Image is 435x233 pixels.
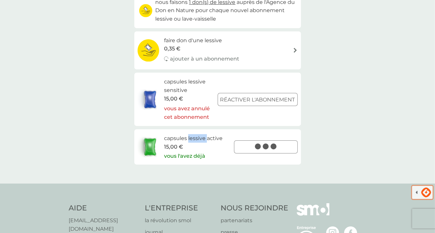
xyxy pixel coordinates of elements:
span: 15,00 € [164,95,183,103]
img: flèche à droite [293,48,298,53]
img: faire don d'une lessive [138,39,159,62]
img: capsules lessive sensitive [138,88,162,111]
p: vous l'avez déjà [164,152,205,160]
h4: L'ENTREPRISE [145,203,214,213]
a: [EMAIL_ADDRESS][DOMAIN_NAME] [69,216,139,233]
p: ajouter à un abonnement [170,55,239,63]
p: réactiver l'abonnement [220,96,295,104]
a: la révolution smol [145,216,214,225]
img: smol [297,203,329,225]
p: vous avez annulé cet abonnement [164,104,217,121]
a: partenariats [221,216,289,225]
h6: capsules lessive sensitive [164,78,217,94]
span: 0,35 € [164,45,180,53]
h4: NOUS REJOINDRE [221,203,289,213]
h6: capsules lessive active [164,134,223,143]
h4: AIDE [69,203,139,213]
span: 15,00 € [164,143,183,151]
img: capsules lessive active [138,135,162,158]
button: réactiver l'abonnement [218,93,298,106]
h6: faire don d'une lessive [164,36,239,45]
